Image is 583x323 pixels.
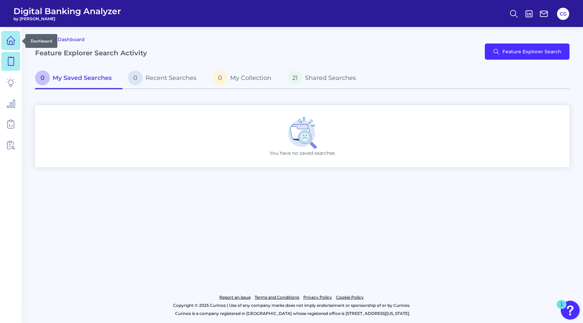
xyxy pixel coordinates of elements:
span: 0 [213,70,227,85]
a: 0My Collection [207,68,282,89]
span: My Saved Searches [53,74,112,82]
a: Report an issue [219,293,251,301]
a: 21Shared Searches [282,68,367,89]
a: 0Recent Searches [122,68,207,89]
div: 1 [560,304,563,313]
button: Open Resource Center, 1 new notification [561,301,580,320]
span: 0 [35,70,50,85]
div: Dashboard [25,34,57,48]
span: 21 [287,70,302,85]
button: Feature Explorer Search [485,43,570,60]
span: 0 [128,70,143,85]
span: Shared Searches [305,74,356,82]
span: Digital Banking Analyzer [13,6,121,16]
span: Feature Explorer Search [502,49,561,54]
div: You have no saved searches [35,105,570,167]
a: Cookie Policy [336,293,364,301]
p: Curinos is a company registered in [GEOGRAPHIC_DATA] whose registered office is [STREET_ADDRESS][... [35,310,550,318]
span: Recent Searches [145,74,196,82]
a: Privacy Policy [303,293,332,301]
a: Go to Dashboard [35,35,85,43]
span: My Collection [230,74,271,82]
p: Copyright © 2025 Curinos | Use of any company marks does not imply endorsement or sponsorship of ... [33,301,550,310]
a: Terms and Conditions [255,293,299,301]
span: by [PERSON_NAME] [13,16,121,21]
h2: Feature Explorer Search Activity [35,49,147,57]
a: 0My Saved Searches [35,68,122,89]
button: CG [557,8,569,20]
